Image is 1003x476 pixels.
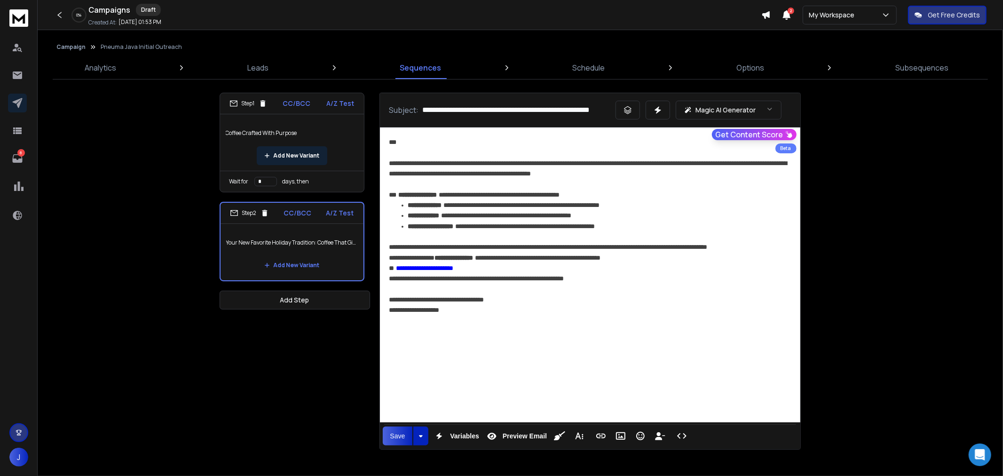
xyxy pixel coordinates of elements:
[247,62,269,73] p: Leads
[226,230,358,256] p: Your New Favorite Holiday Tradition: Coffee That Gives Back
[676,101,782,119] button: Magic AI Generator
[673,427,691,445] button: Code View
[226,120,358,146] p: Coffee Crafted With Purpose
[242,56,274,79] a: Leads
[230,209,269,217] div: Step 2
[501,432,549,440] span: Preview Email
[788,8,794,14] span: 2
[257,146,327,165] button: Add New Variant
[9,448,28,467] button: J
[430,427,481,445] button: Variables
[283,99,311,108] p: CC/BCC
[88,19,117,26] p: Created At:
[85,62,116,73] p: Analytics
[284,208,311,218] p: CC/BCC
[632,427,649,445] button: Emoticons
[969,444,991,466] div: Open Intercom Messenger
[890,56,954,79] a: Subsequences
[775,143,797,153] div: Beta
[79,56,122,79] a: Analytics
[928,10,980,20] p: Get Free Credits
[101,43,182,51] p: Pneuma Java Initial Outreach
[551,427,569,445] button: Clean HTML
[570,427,588,445] button: More Text
[483,427,549,445] button: Preview Email
[220,202,364,281] li: Step2CC/BCCA/Z TestYour New Favorite Holiday Tradition: Coffee That Gives BackAdd New Variant
[383,427,413,445] button: Save
[136,4,161,16] div: Draft
[77,12,82,18] p: 0 %
[400,62,441,73] p: Sequences
[612,427,630,445] button: Insert Image (Ctrl+P)
[592,427,610,445] button: Insert Link (Ctrl+K)
[448,432,481,440] span: Variables
[326,208,354,218] p: A/Z Test
[17,149,25,157] p: 8
[389,104,419,116] p: Subject:
[283,178,309,185] p: days, then
[327,99,355,108] p: A/Z Test
[651,427,669,445] button: Insert Unsubscribe Link
[9,9,28,27] img: logo
[712,129,797,140] button: Get Content Score
[220,291,370,309] button: Add Step
[573,62,605,73] p: Schedule
[809,10,858,20] p: My Workspace
[8,149,27,168] a: 8
[56,43,86,51] button: Campaign
[567,56,611,79] a: Schedule
[118,18,161,26] p: [DATE] 01:53 PM
[229,99,267,108] div: Step 1
[229,178,249,185] p: Wait for
[88,4,130,16] h1: Campaigns
[731,56,770,79] a: Options
[394,56,447,79] a: Sequences
[220,93,364,192] li: Step1CC/BCCA/Z TestCoffee Crafted With PurposeAdd New VariantWait fordays, then
[908,6,987,24] button: Get Free Credits
[895,62,948,73] p: Subsequences
[696,105,756,115] p: Magic AI Generator
[257,256,327,275] button: Add New Variant
[736,62,764,73] p: Options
